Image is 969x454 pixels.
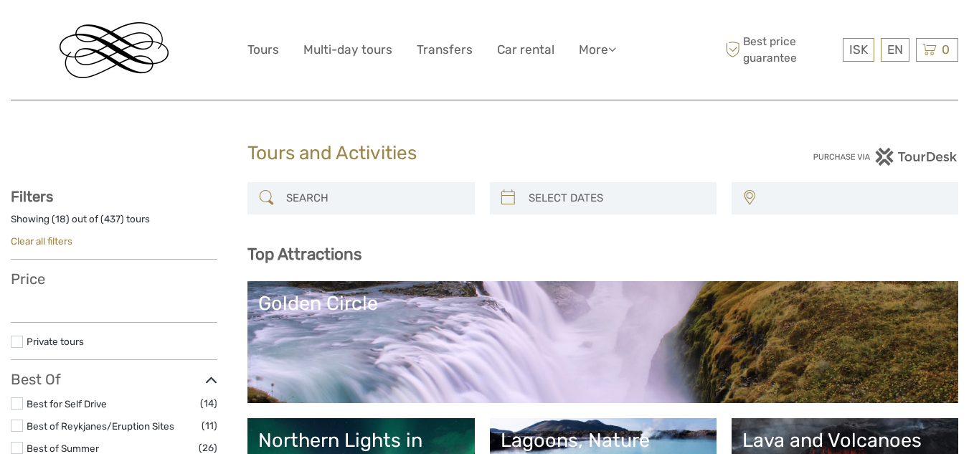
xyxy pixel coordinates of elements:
input: SELECT DATES [523,186,709,211]
div: Showing ( ) out of ( ) tours [11,212,217,235]
input: SEARCH [280,186,467,211]
img: PurchaseViaTourDesk.png [813,148,958,166]
a: Private tours [27,336,84,347]
span: 0 [940,42,952,57]
b: Top Attractions [247,245,361,264]
span: (14) [200,395,217,412]
a: Best of Summer [27,443,99,454]
a: Car rental [497,39,554,60]
strong: Filters [11,188,53,205]
a: Clear all filters [11,235,72,247]
a: Best of Reykjanes/Eruption Sites [27,420,174,432]
label: 437 [104,212,120,226]
h3: Best Of [11,371,217,388]
a: Multi-day tours [303,39,392,60]
div: Lava and Volcanoes [742,429,947,452]
h1: Tours and Activities [247,142,722,165]
div: Golden Circle [258,292,947,315]
a: More [579,39,616,60]
div: EN [881,38,909,62]
span: Best price guarantee [722,34,839,65]
h3: Price [11,270,217,288]
a: Golden Circle [258,292,947,392]
a: Transfers [417,39,473,60]
img: Reykjavik Residence [60,22,169,78]
a: Tours [247,39,279,60]
span: (11) [202,417,217,434]
a: Best for Self Drive [27,398,107,410]
span: ISK [849,42,868,57]
label: 18 [55,212,66,226]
